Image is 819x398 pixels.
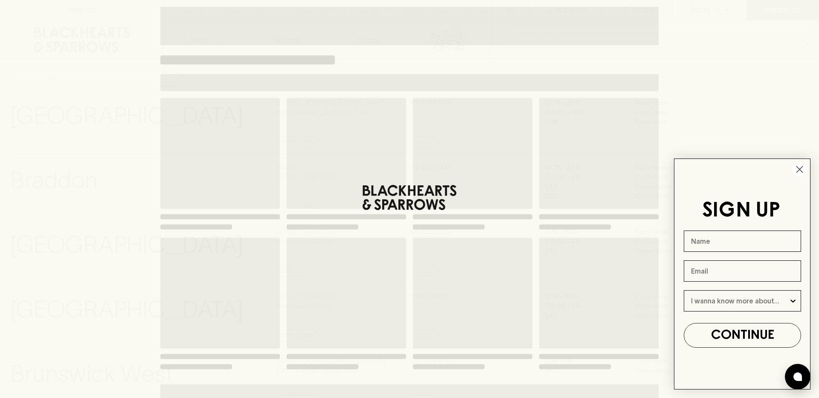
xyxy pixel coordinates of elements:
[665,150,819,398] div: FLYOUT Form
[684,323,801,348] button: CONTINUE
[792,162,807,177] button: Close dialog
[691,291,789,311] input: I wanna know more about...
[793,372,802,381] img: bubble-icon
[702,201,780,221] span: SIGN UP
[789,291,797,311] button: Show Options
[684,231,801,252] input: Name
[684,260,801,282] input: Email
